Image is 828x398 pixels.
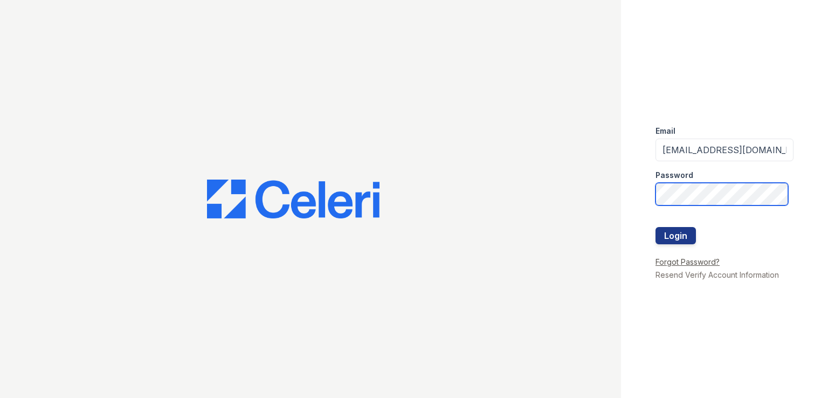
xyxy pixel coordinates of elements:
[655,227,696,244] button: Login
[655,270,779,279] a: Resend Verify Account Information
[655,170,693,181] label: Password
[655,126,675,136] label: Email
[207,180,379,218] img: CE_Logo_Blue-a8612792a0a2168367f1c8372b55b34899dd931a85d93a1a3d3e32e68fde9ad4.png
[655,257,720,266] a: Forgot Password?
